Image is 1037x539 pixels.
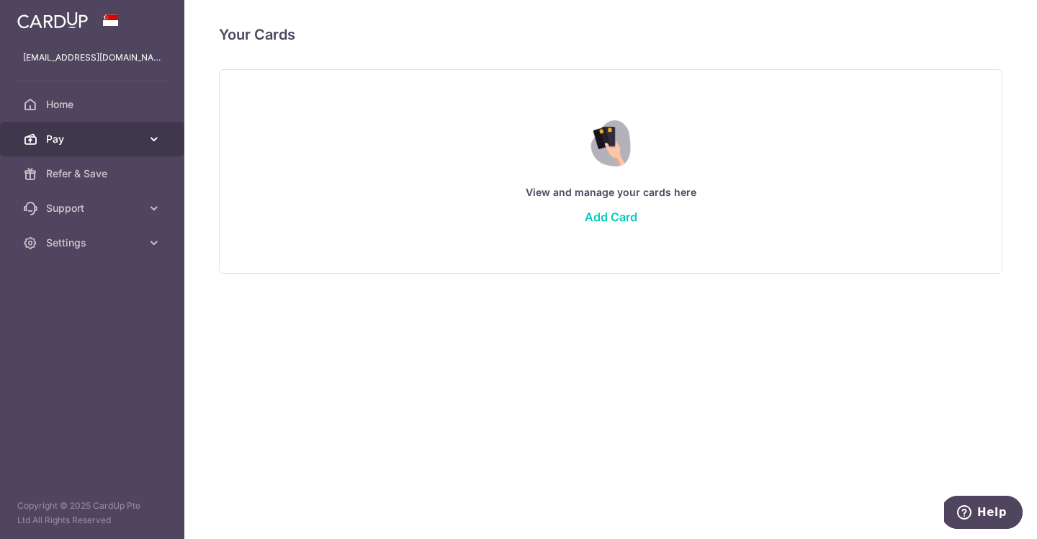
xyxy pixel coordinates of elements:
[46,166,141,181] span: Refer & Save
[248,184,973,201] p: View and manage your cards here
[17,12,88,29] img: CardUp
[219,23,295,46] h4: Your Cards
[46,201,141,215] span: Support
[33,10,63,23] span: Help
[46,236,141,250] span: Settings
[585,210,637,224] a: Add Card
[580,120,641,166] img: Credit Card
[46,132,141,146] span: Pay
[46,97,141,112] span: Home
[23,50,161,65] p: [EMAIL_ADDRESS][DOMAIN_NAME]
[944,496,1023,532] iframe: Opens a widget where you can find more information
